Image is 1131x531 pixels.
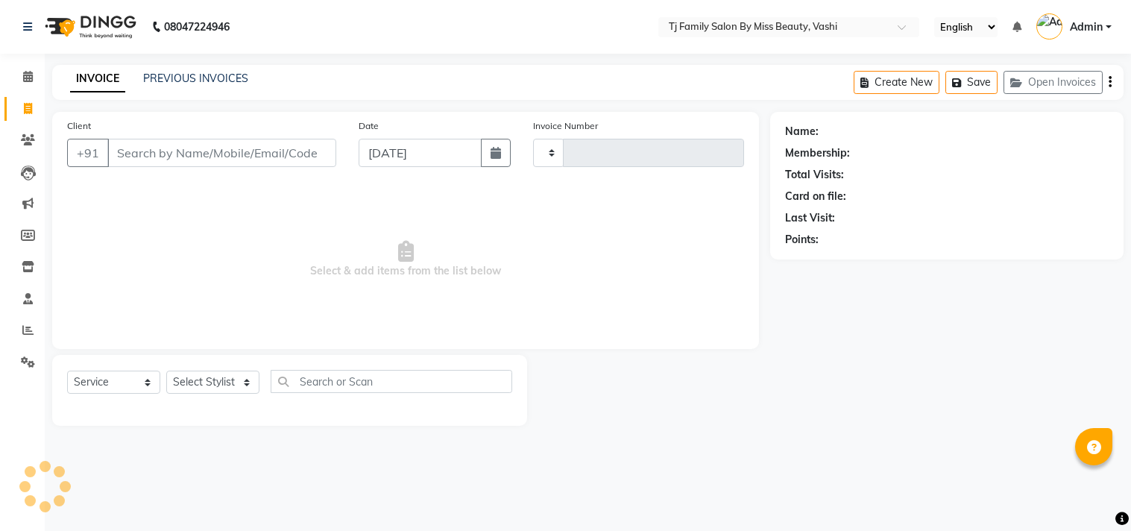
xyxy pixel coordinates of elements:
label: Invoice Number [533,119,598,133]
div: Membership: [785,145,850,161]
a: INVOICE [70,66,125,92]
label: Date [359,119,379,133]
input: Search or Scan [271,370,512,393]
button: Create New [854,71,939,94]
button: +91 [67,139,109,167]
span: Select & add items from the list below [67,185,744,334]
div: Last Visit: [785,210,835,226]
button: Save [945,71,998,94]
input: Search by Name/Mobile/Email/Code [107,139,336,167]
div: Total Visits: [785,167,844,183]
button: Open Invoices [1004,71,1103,94]
b: 08047224946 [164,6,230,48]
img: Admin [1036,13,1062,40]
div: Card on file: [785,189,846,204]
span: Admin [1070,19,1103,35]
a: PREVIOUS INVOICES [143,72,248,85]
img: logo [38,6,140,48]
div: Points: [785,232,819,248]
div: Name: [785,124,819,139]
label: Client [67,119,91,133]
